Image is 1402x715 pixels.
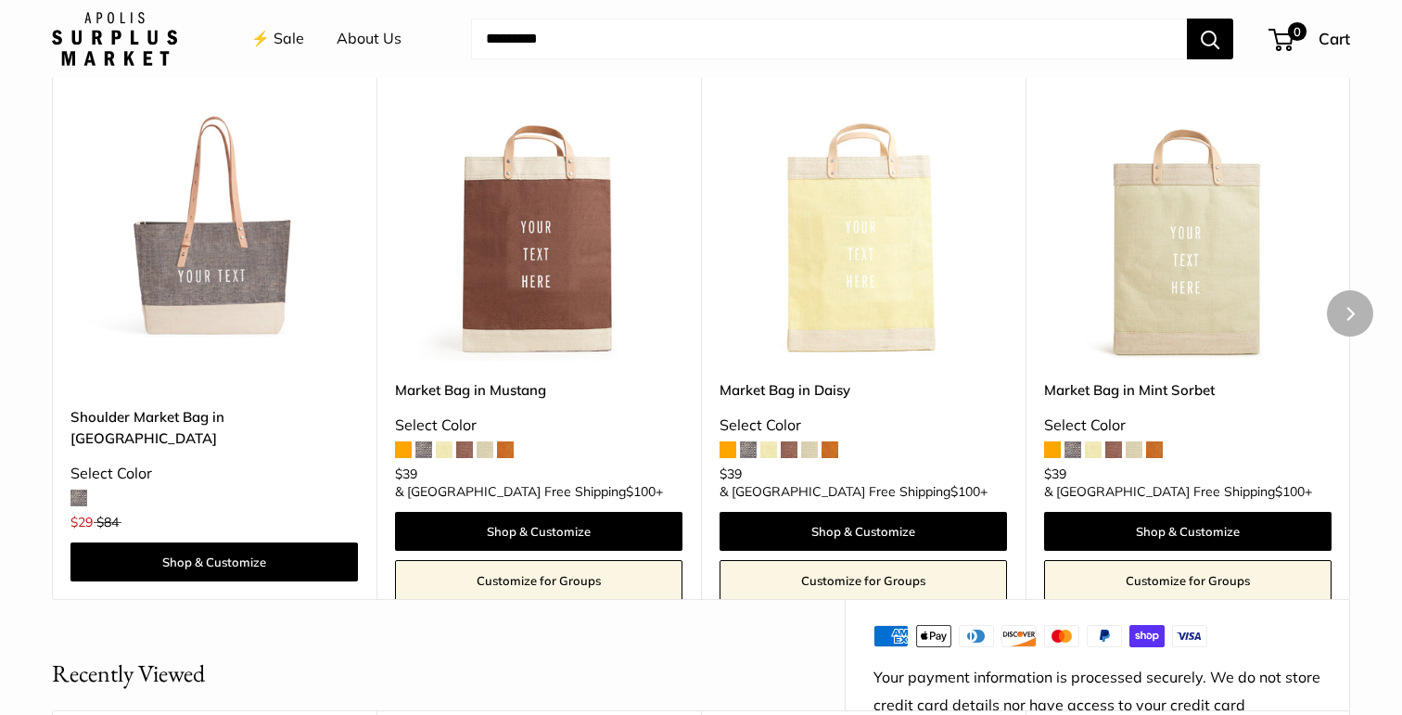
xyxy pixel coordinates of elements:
[1187,19,1233,59] button: Search
[626,483,656,500] span: $100
[720,73,1007,361] a: Market Bag in DaisyMarket Bag in Daisy
[1319,29,1350,48] span: Cart
[720,485,988,498] span: & [GEOGRAPHIC_DATA] Free Shipping +
[1044,560,1332,601] a: Customize for Groups
[471,19,1187,59] input: Search...
[52,656,205,692] h2: Recently Viewed
[1275,483,1305,500] span: $100
[70,73,358,361] img: description_Our first Chambray Shoulder Market Bag
[70,406,358,450] a: Shoulder Market Bag in [GEOGRAPHIC_DATA]
[52,12,177,66] img: Apolis: Surplus Market
[395,412,682,440] div: Select Color
[720,379,1007,401] a: Market Bag in Daisy
[1270,24,1350,54] a: 0 Cart
[395,485,663,498] span: & [GEOGRAPHIC_DATA] Free Shipping +
[251,25,304,53] a: ⚡️ Sale
[395,560,682,601] a: Customize for Groups
[1044,73,1332,361] img: Market Bag in Mint Sorbet
[720,560,1007,601] a: Customize for Groups
[395,466,417,482] span: $39
[720,73,1007,361] img: Market Bag in Daisy
[395,73,682,361] img: Market Bag in Mustang
[1044,466,1066,482] span: $39
[70,460,358,488] div: Select Color
[720,512,1007,551] a: Shop & Customize
[337,25,401,53] a: About Us
[1044,485,1312,498] span: & [GEOGRAPHIC_DATA] Free Shipping +
[395,379,682,401] a: Market Bag in Mustang
[70,514,93,530] span: $29
[1288,22,1306,41] span: 0
[1044,412,1332,440] div: Select Color
[950,483,980,500] span: $100
[395,512,682,551] a: Shop & Customize
[1044,379,1332,401] a: Market Bag in Mint Sorbet
[395,73,682,361] a: Market Bag in MustangMarket Bag in Mustang
[70,543,358,581] a: Shop & Customize
[96,514,119,530] span: $84
[1327,290,1373,337] button: Next
[720,466,742,482] span: $39
[720,412,1007,440] div: Select Color
[1044,512,1332,551] a: Shop & Customize
[1044,73,1332,361] a: Market Bag in Mint SorbetMarket Bag in Mint Sorbet
[70,73,358,361] a: description_Our first Chambray Shoulder Market Bagdescription_Adjustable soft leather handle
